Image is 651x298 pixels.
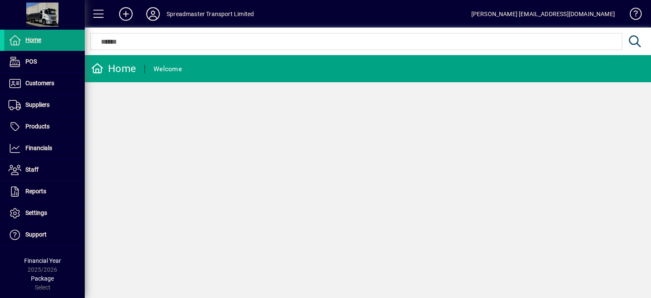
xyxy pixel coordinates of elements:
a: Customers [4,73,85,94]
a: Staff [4,159,85,181]
a: Knowledge Base [623,2,640,29]
button: Add [112,6,139,22]
div: Home [91,62,136,75]
span: Reports [25,188,46,195]
span: Suppliers [25,101,50,108]
a: Reports [4,181,85,202]
a: Financials [4,138,85,159]
a: POS [4,51,85,72]
a: Suppliers [4,95,85,116]
a: Support [4,224,85,245]
span: Products [25,123,50,130]
span: Support [25,231,47,238]
div: Welcome [153,62,182,76]
div: Spreadmaster Transport Limited [167,7,254,21]
span: Financials [25,145,52,151]
span: Customers [25,80,54,86]
span: Financial Year [24,257,61,264]
span: Package [31,275,54,282]
div: [PERSON_NAME] [EMAIL_ADDRESS][DOMAIN_NAME] [471,7,615,21]
span: Staff [25,166,39,173]
a: Products [4,116,85,137]
span: Home [25,36,41,43]
span: POS [25,58,37,65]
button: Profile [139,6,167,22]
span: Settings [25,209,47,216]
a: Settings [4,203,85,224]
